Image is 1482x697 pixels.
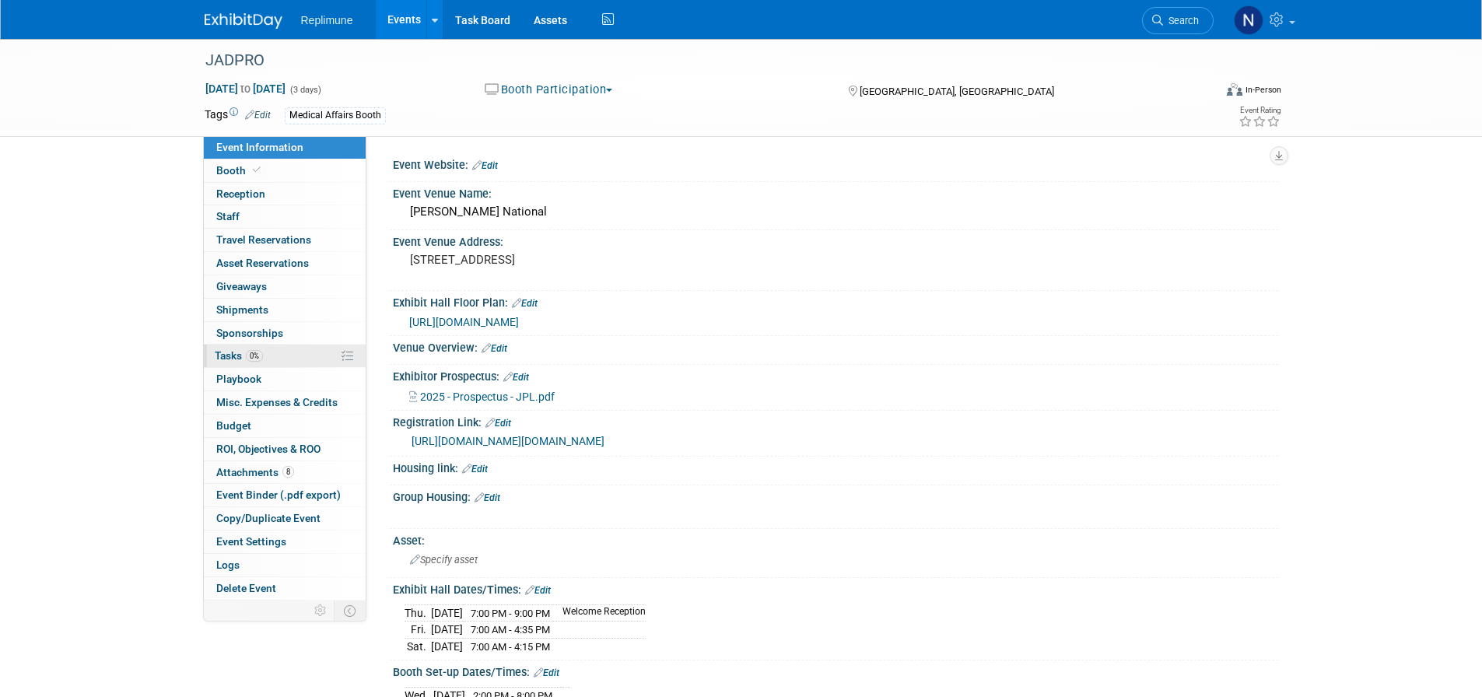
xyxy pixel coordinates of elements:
span: Shipments [216,303,268,316]
span: 2025 - Prospectus - JPL.pdf [420,391,555,403]
span: Delete Event [216,582,276,594]
a: Event Settings [204,531,366,553]
span: 7:00 AM - 4:15 PM [471,641,550,653]
span: to [238,82,253,95]
a: Edit [525,585,551,596]
div: JADPRO [200,47,1190,75]
span: 0% [246,350,263,362]
a: Sponsorships [204,322,366,345]
div: Registration Link: [393,411,1278,431]
td: [DATE] [431,638,463,654]
div: Housing link: [393,457,1278,477]
a: Edit [503,372,529,383]
span: 7:00 PM - 9:00 PM [471,608,550,619]
span: Event Information [216,141,303,153]
span: Misc. Expenses & Credits [216,396,338,408]
div: Event Venue Name: [393,182,1278,201]
td: Tags [205,107,271,124]
a: Event Binder (.pdf export) [204,484,366,506]
div: Exhibit Hall Floor Plan: [393,291,1278,311]
span: Giveaways [216,280,267,292]
span: Logs [216,559,240,571]
td: Fri. [405,622,431,639]
a: Shipments [204,299,366,321]
span: Attachments [216,466,294,478]
div: Event Website: [393,153,1278,173]
img: Format-Inperson.png [1227,83,1242,96]
div: In-Person [1245,84,1281,96]
a: Attachments8 [204,461,366,484]
td: Thu. [405,604,431,622]
span: Copy/Duplicate Event [216,512,321,524]
div: Booth Set-up Dates/Times: [393,660,1278,681]
td: [DATE] [431,604,463,622]
a: [URL][DOMAIN_NAME] [409,316,519,328]
span: Event Settings [216,535,286,548]
div: Group Housing: [393,485,1278,506]
div: Asset: [393,529,1278,548]
a: Search [1142,7,1214,34]
span: Event Binder (.pdf export) [216,489,341,501]
div: Event Format [1122,81,1282,104]
a: Tasks0% [204,345,366,367]
div: Event Rating [1239,107,1281,114]
div: Event Venue Address: [393,230,1278,250]
span: Reception [216,187,265,200]
span: 7:00 AM - 4:35 PM [471,624,550,636]
div: Venue Overview: [393,336,1278,356]
a: Edit [534,667,559,678]
td: Personalize Event Tab Strip [307,601,335,621]
a: Edit [482,343,507,354]
span: Playbook [216,373,261,385]
span: 8 [282,466,294,478]
a: Delete Event [204,577,366,600]
a: Staff [204,205,366,228]
a: Edit [245,110,271,121]
td: Welcome Reception [553,604,646,622]
a: Edit [462,464,488,475]
span: [GEOGRAPHIC_DATA], [GEOGRAPHIC_DATA] [860,86,1054,97]
div: Medical Affairs Booth [285,107,386,124]
span: Budget [216,419,251,432]
a: Misc. Expenses & Credits [204,391,366,414]
span: Asset Reservations [216,257,309,269]
a: 2025 - Prospectus - JPL.pdf [409,391,555,403]
a: Booth [204,159,366,182]
a: Reception [204,183,366,205]
a: Asset Reservations [204,252,366,275]
a: Copy/Duplicate Event [204,507,366,530]
a: Edit [475,492,500,503]
span: Replimune [301,14,353,26]
a: Edit [485,418,511,429]
span: ROI, Objectives & ROO [216,443,321,455]
img: Nicole Schaeffner [1234,5,1263,35]
span: Search [1163,15,1199,26]
a: Edit [472,160,498,171]
div: Exhibitor Prospectus: [393,365,1278,385]
i: Booth reservation complete [253,166,261,174]
img: ExhibitDay [205,13,282,29]
div: [PERSON_NAME] National [405,200,1267,224]
pre: [STREET_ADDRESS] [410,253,745,267]
td: [DATE] [431,622,463,639]
span: [DATE] [DATE] [205,82,286,96]
div: Exhibit Hall Dates/Times: [393,578,1278,598]
td: Toggle Event Tabs [334,601,366,621]
td: Sat. [405,638,431,654]
a: Playbook [204,368,366,391]
a: Logs [204,554,366,576]
a: ROI, Objectives & ROO [204,438,366,461]
a: Travel Reservations [204,229,366,251]
span: (3 days) [289,85,321,95]
a: Giveaways [204,275,366,298]
span: Sponsorships [216,327,283,339]
a: Budget [204,415,366,437]
button: Booth Participation [479,82,618,98]
a: Event Information [204,136,366,159]
a: [URL][DOMAIN_NAME][DOMAIN_NAME] [412,435,604,447]
a: Edit [512,298,538,309]
span: Booth [216,164,264,177]
span: Travel Reservations [216,233,311,246]
span: Tasks [215,349,263,362]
